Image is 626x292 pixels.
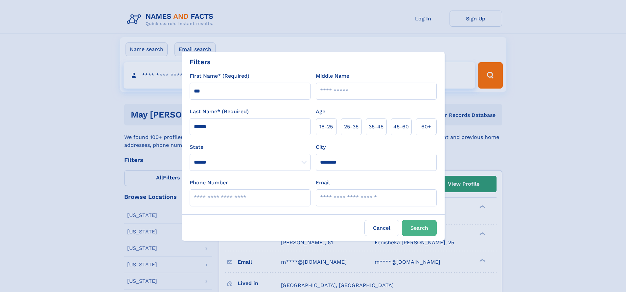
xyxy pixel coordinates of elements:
span: 60+ [421,123,431,131]
span: 35‑45 [369,123,383,131]
button: Search [402,220,437,236]
span: 18‑25 [319,123,333,131]
label: Phone Number [190,179,228,187]
label: Middle Name [316,72,349,80]
div: Filters [190,57,211,67]
label: Email [316,179,330,187]
span: 45‑60 [393,123,409,131]
label: State [190,143,311,151]
label: First Name* (Required) [190,72,249,80]
label: Cancel [364,220,399,236]
label: Age [316,108,325,116]
span: 25‑35 [344,123,359,131]
label: Last Name* (Required) [190,108,249,116]
label: City [316,143,326,151]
